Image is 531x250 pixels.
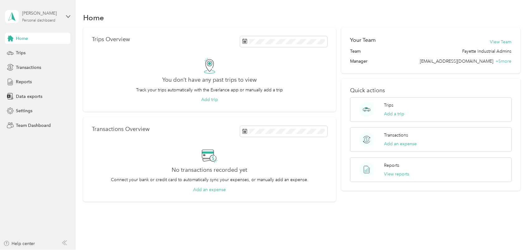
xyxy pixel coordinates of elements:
[350,87,511,94] p: Quick actions
[490,39,512,45] button: View Team
[22,19,55,22] div: Personal dashboard
[462,48,512,55] span: Fayette Industrial Admins
[16,93,42,100] span: Data exports
[496,59,512,64] span: + 5 more
[111,176,308,183] p: Connect your bank or credit card to automatically sync your expenses, or manually add an expense.
[136,87,283,93] p: Track your trips automatically with the Everlance app or manually add a trip
[193,186,226,193] button: Add an expense
[350,58,367,65] span: Manager
[350,36,376,44] h2: Your Team
[162,77,257,83] h2: You don’t have any past trips to view
[92,126,149,132] p: Transactions Overview
[384,171,410,177] button: View reports
[172,167,247,173] h2: No transactions recorded yet
[83,14,104,21] h1: Home
[16,108,32,114] span: Settings
[16,50,26,56] span: Trips
[384,162,400,169] p: Reports
[350,48,361,55] span: Team
[16,35,28,42] span: Home
[496,215,531,250] iframe: Everlance-gr Chat Button Frame
[384,141,417,147] button: Add an expense
[201,96,218,103] button: Add trip
[92,36,130,43] p: Trips Overview
[3,240,35,247] button: Help center
[384,102,394,108] p: Trips
[16,79,32,85] span: Reports
[384,132,408,138] p: Transactions
[420,59,494,64] span: [EMAIL_ADDRESS][DOMAIN_NAME]
[22,10,61,17] div: [PERSON_NAME]
[384,111,405,117] button: Add a trip
[16,122,51,129] span: Team Dashboard
[16,64,41,71] span: Transactions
